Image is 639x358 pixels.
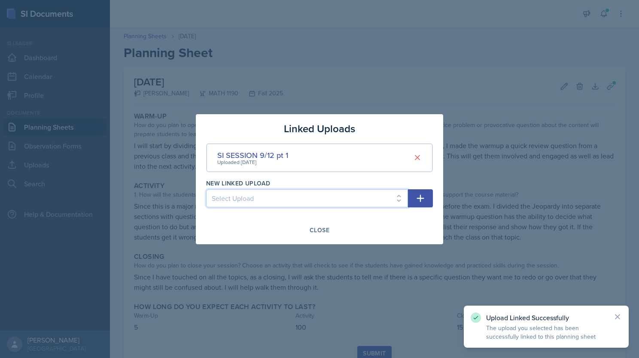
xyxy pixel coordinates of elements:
p: The upload you selected has been successfully linked to this planning sheet [486,324,606,341]
div: Uploaded [DATE] [217,158,288,166]
p: Upload Linked Successfully [486,313,606,322]
label: New Linked Upload [206,179,270,188]
div: Close [310,227,329,234]
button: Close [304,223,335,237]
div: SI SESSION 9/12 pt 1 [217,149,288,161]
h3: Linked Uploads [284,121,355,137]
